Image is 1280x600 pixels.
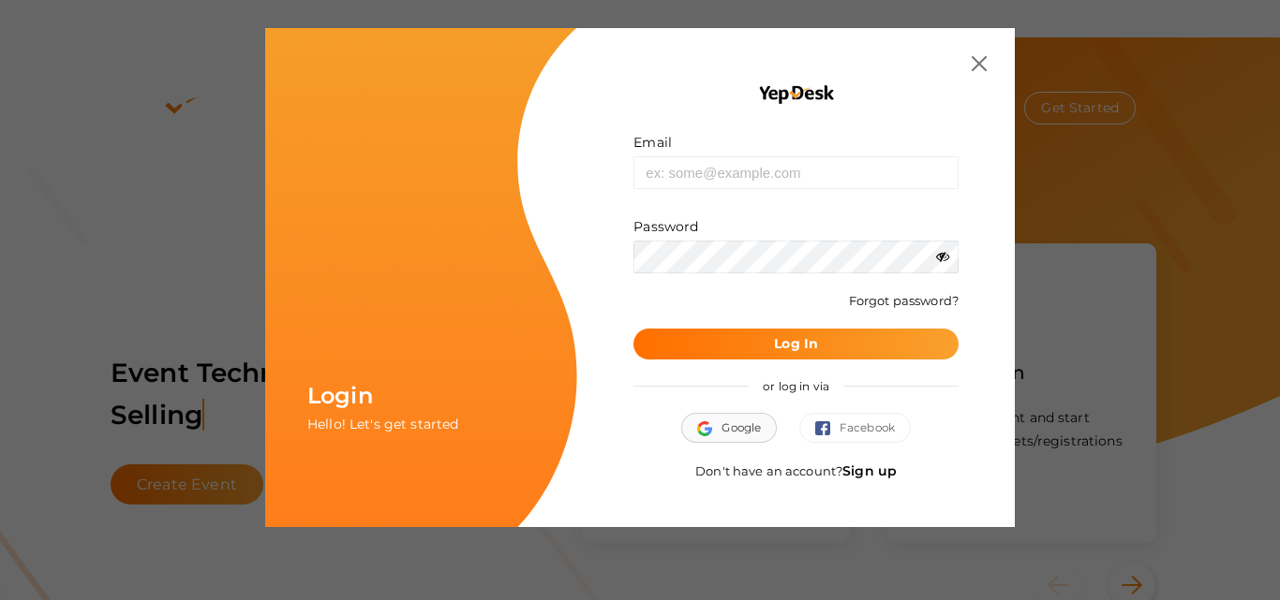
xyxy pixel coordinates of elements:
button: Log In [633,329,959,359]
span: Facebook [815,418,895,437]
input: ex: some@example.com [633,156,959,189]
a: Forgot password? [849,293,959,308]
img: close.svg [972,56,987,71]
b: Log In [774,335,818,352]
span: or log in via [749,365,843,407]
label: Password [633,217,698,236]
span: Don't have an account? [695,463,897,478]
span: Google [697,418,761,437]
label: Email [633,133,672,152]
img: google.svg [697,421,722,436]
span: Hello! Let's get started [307,416,458,432]
button: Facebook [799,413,911,443]
img: facebook.svg [815,421,840,436]
img: YEP_black_cropped.png [757,84,835,105]
a: Sign up [842,462,897,479]
button: Google [681,413,777,443]
span: Login [307,382,373,409]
